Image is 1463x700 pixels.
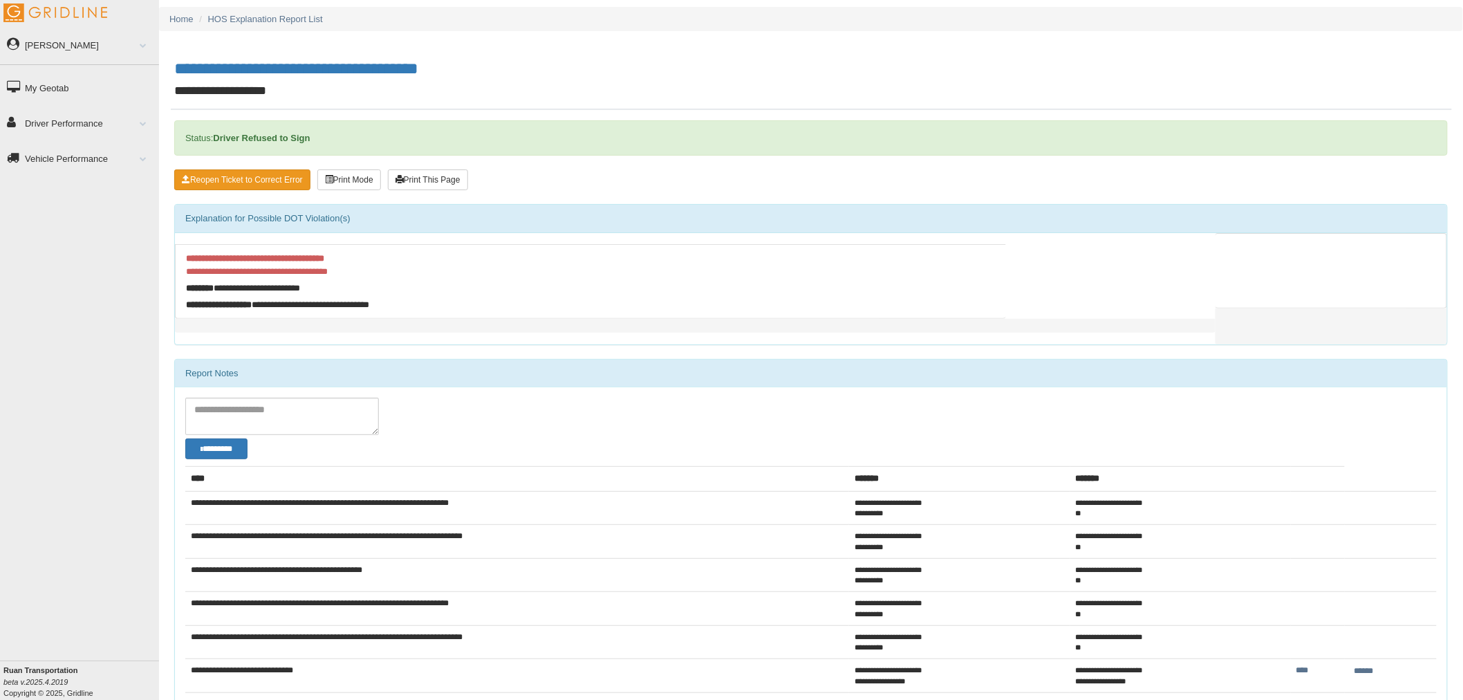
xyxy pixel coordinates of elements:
a: Home [169,14,194,24]
button: Change Filter Options [185,439,248,459]
div: Report Notes [175,360,1447,387]
div: Status: [174,120,1448,156]
div: Explanation for Possible DOT Violation(s) [175,205,1447,232]
strong: Driver Refused to Sign [213,133,310,143]
button: Reopen Ticket [174,169,310,190]
div: Copyright © 2025, Gridline [3,665,159,699]
button: Print This Page [388,169,468,190]
a: HOS Explanation Report List [208,14,323,24]
img: Gridline [3,3,107,22]
i: beta v.2025.4.2019 [3,678,68,686]
b: Ruan Transportation [3,666,78,674]
button: Print Mode [317,169,381,190]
